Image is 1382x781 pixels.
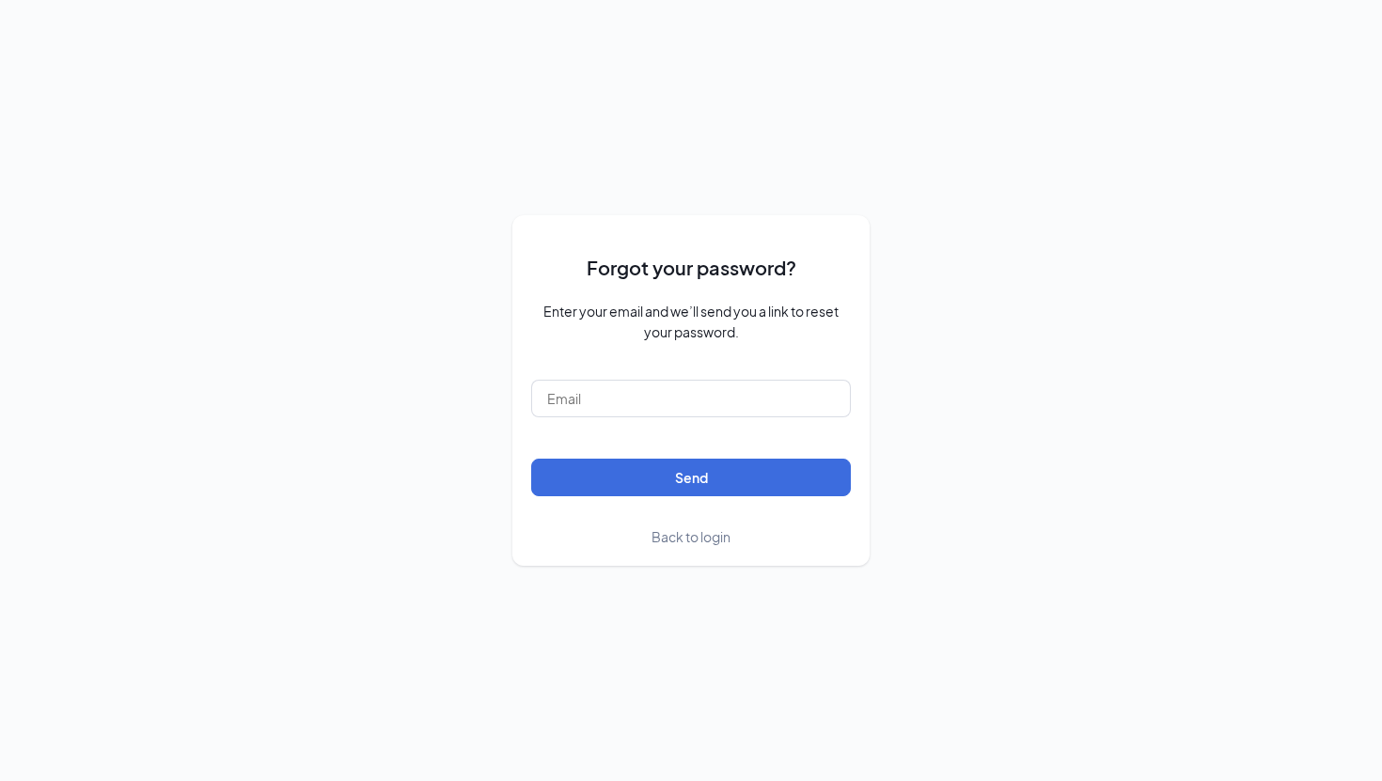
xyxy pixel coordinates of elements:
[531,380,851,417] input: Email
[652,528,730,545] span: Back to login
[587,253,796,282] span: Forgot your password?
[531,459,851,496] button: Send
[531,301,851,342] span: Enter your email and we’ll send you a link to reset your password.
[652,526,730,547] a: Back to login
